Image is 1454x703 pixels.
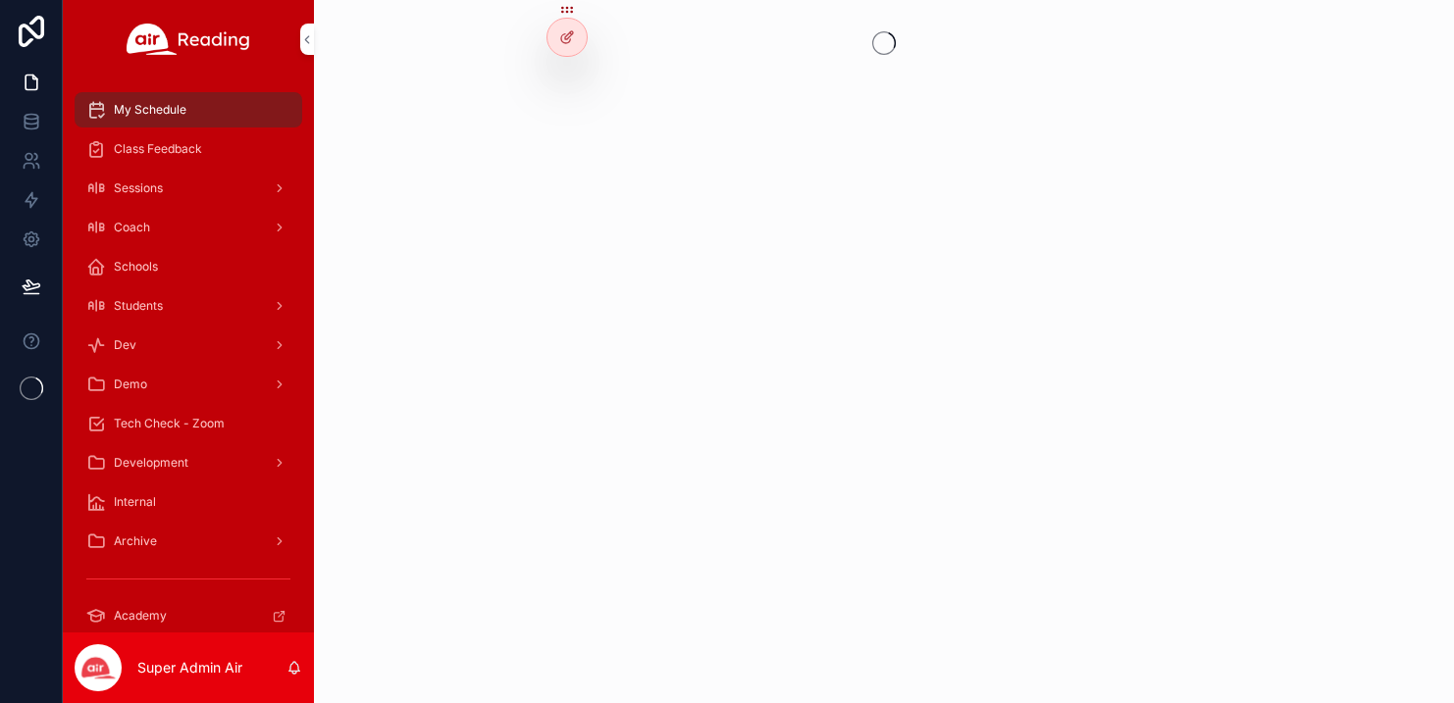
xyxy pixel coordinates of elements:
a: Dev [75,327,302,363]
span: Academy [114,608,167,624]
span: Schools [114,259,158,275]
a: Demo [75,367,302,402]
div: scrollable content [63,78,314,632]
span: Class Feedback [114,141,202,157]
a: Development [75,445,302,480]
span: Coach [114,220,150,235]
span: Students [114,298,163,314]
span: Archive [114,533,157,549]
img: App logo [127,24,250,55]
span: Demo [114,377,147,392]
a: Students [75,288,302,324]
p: Super Admin Air [137,658,242,678]
span: Development [114,455,188,471]
a: Internal [75,484,302,520]
a: My Schedule [75,92,302,127]
span: Internal [114,494,156,510]
span: Dev [114,337,136,353]
a: Schools [75,249,302,284]
span: Sessions [114,180,163,196]
a: Archive [75,524,302,559]
span: My Schedule [114,102,186,118]
a: Tech Check - Zoom [75,406,302,441]
a: Coach [75,210,302,245]
a: Academy [75,598,302,633]
a: Sessions [75,171,302,206]
span: Tech Check - Zoom [114,416,225,431]
a: Class Feedback [75,131,302,167]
